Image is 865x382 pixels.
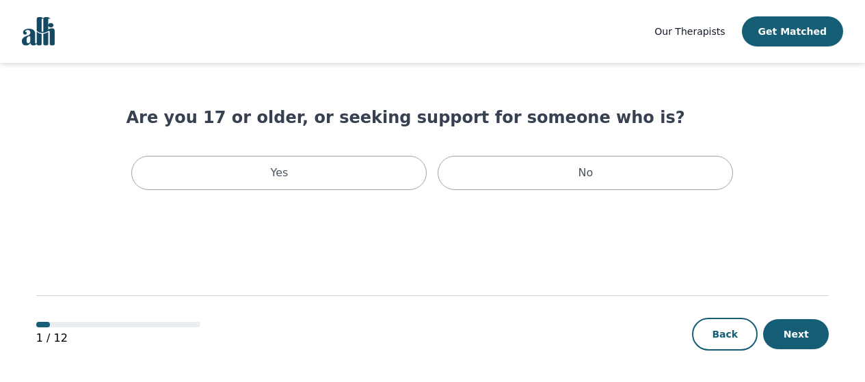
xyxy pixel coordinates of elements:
[692,318,758,351] button: Back
[36,330,200,346] p: 1 / 12
[271,165,289,181] p: Yes
[22,17,55,46] img: alli logo
[742,16,843,46] button: Get Matched
[126,107,738,128] h1: Are you 17 or older, or seeking support for someone who is?
[763,319,829,349] button: Next
[578,165,594,181] p: No
[654,26,725,37] span: Our Therapists
[654,23,725,40] a: Our Therapists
